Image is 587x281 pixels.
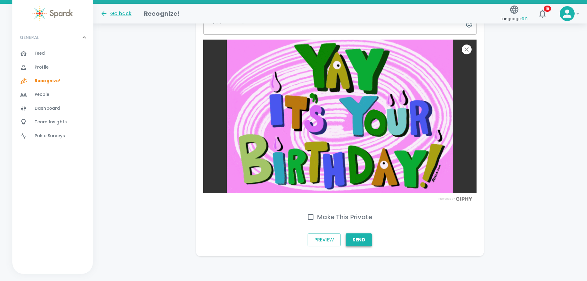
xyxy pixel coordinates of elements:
span: 15 [544,6,551,12]
img: Powered by GIPHY [437,197,474,201]
button: Go back [100,10,132,17]
span: Pulse Surveys [35,133,65,139]
a: Dashboard [12,102,93,115]
span: Recognize! [35,78,61,84]
button: 15 [535,6,550,21]
a: People [12,88,93,101]
a: Feed [12,47,93,60]
p: GENERAL [20,34,39,40]
a: Pulse Surveys [12,129,93,143]
h6: Make This Private [317,212,372,222]
span: Feed [35,50,45,57]
span: Language: [501,15,528,23]
button: Language:en [498,3,530,25]
a: Profile [12,61,93,74]
div: GENERAL [12,47,93,145]
span: People [35,92,49,98]
img: Sparck logo [32,6,73,21]
button: Preview [308,233,341,246]
a: Team Insights [12,115,93,129]
a: Recognize! [12,74,93,88]
span: Profile [35,64,49,70]
h1: Recognize! [144,9,180,19]
div: GENERAL [12,28,93,47]
span: Team Insights [35,119,67,125]
a: Sparck logo [12,6,93,21]
span: en [521,15,528,22]
span: Dashboard [35,105,60,112]
button: Send [346,233,372,246]
img: xSlDYEXknFwY4ucrZV [203,40,477,193]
